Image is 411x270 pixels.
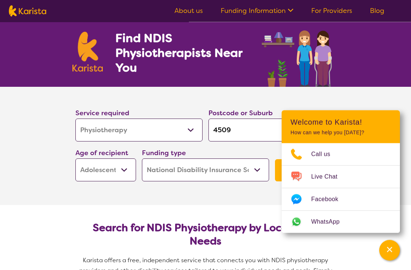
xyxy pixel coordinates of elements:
label: Funding type [142,149,186,158]
label: Age of recipient [75,149,128,158]
h2: Search for NDIS Physiotherapy by Location & Needs [81,222,330,248]
label: Service required [75,109,129,118]
a: Funding Information [221,6,293,15]
img: Karista logo [72,32,103,72]
label: Postcode or Suburb [208,109,273,118]
a: For Providers [311,6,352,15]
a: Blog [370,6,384,15]
h2: Welcome to Karista! [291,118,391,127]
span: Live Chat [311,171,346,182]
h1: Find NDIS Physiotherapists Near You [115,31,252,75]
div: Channel Menu [282,110,400,233]
a: About us [174,6,203,15]
span: Facebook [311,194,347,205]
img: physiotherapy [259,23,339,87]
img: Karista logo [9,6,46,17]
input: Type [208,119,336,142]
ul: Choose channel [282,143,400,233]
span: Call us [311,149,339,160]
p: How can we help you [DATE]? [291,130,391,136]
button: Channel Menu [379,240,400,261]
a: Web link opens in a new tab. [282,211,400,233]
button: Search [275,160,336,182]
span: WhatsApp [311,216,349,228]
